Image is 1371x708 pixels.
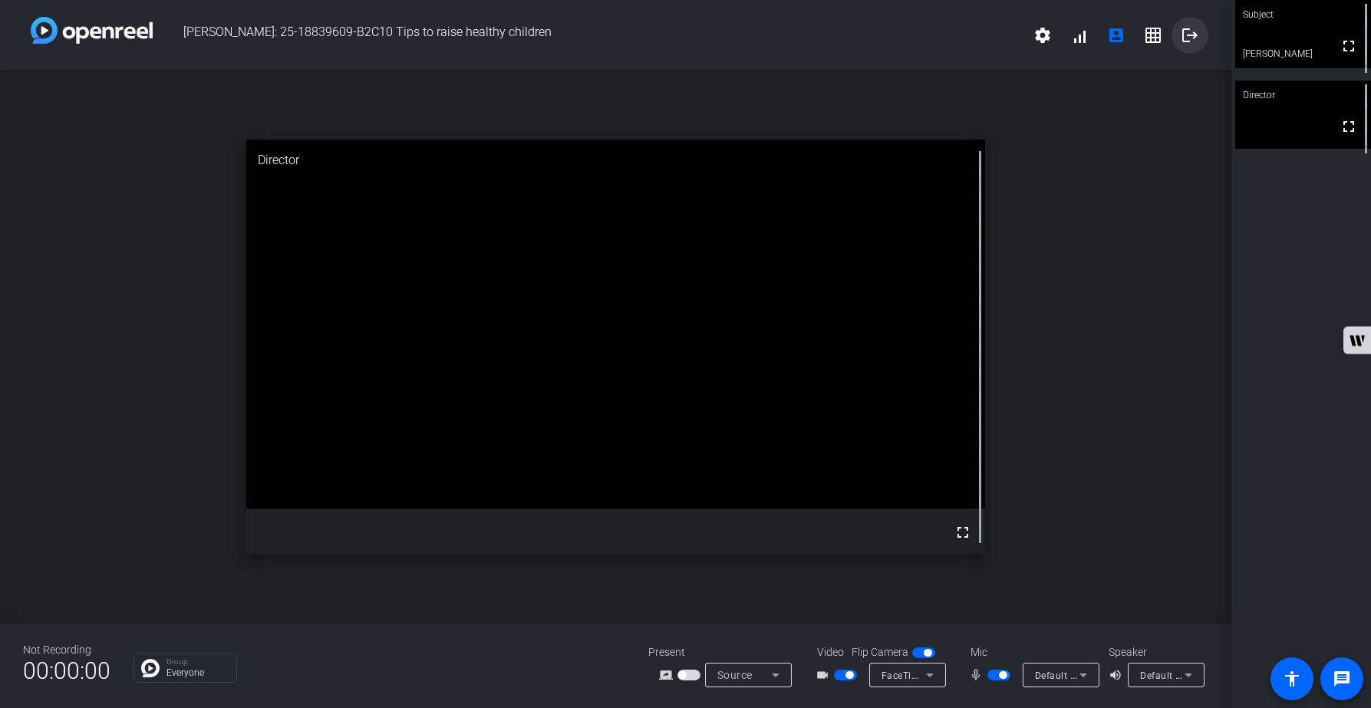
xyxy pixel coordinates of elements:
[23,652,110,690] span: 00:00:00
[23,642,110,658] div: Not Recording
[969,666,987,684] mat-icon: mic_none
[955,644,1109,660] div: Mic
[1340,37,1358,55] mat-icon: fullscreen
[31,17,153,44] img: white-gradient.svg
[166,668,229,677] p: Everyone
[659,666,677,684] mat-icon: screen_share_outline
[1061,17,1098,54] button: signal_cellular_alt
[817,644,844,660] span: Video
[1109,644,1201,660] div: Speaker
[1340,117,1358,136] mat-icon: fullscreen
[1035,669,1112,681] span: Default - AirPods
[1033,26,1052,44] mat-icon: settings
[1283,670,1301,688] mat-icon: accessibility
[954,523,972,542] mat-icon: fullscreen
[717,669,753,681] span: Source
[1144,26,1162,44] mat-icon: grid_on
[166,658,229,666] p: Group
[141,659,160,677] img: Chat Icon
[648,644,802,660] div: Present
[246,140,985,181] div: Director
[1333,670,1351,688] mat-icon: message
[1140,669,1217,681] span: Default - AirPods
[1109,666,1127,684] mat-icon: volume_up
[1235,81,1371,110] div: Director
[816,666,834,684] mat-icon: videocam_outline
[153,17,1024,54] span: [PERSON_NAME]: 25-18839609-B2C10 Tips to raise healthy children
[1181,26,1199,44] mat-icon: logout
[852,644,908,660] span: Flip Camera
[882,669,1079,681] span: FaceTime HD Camera (Built-in) (05ac:8514)
[1107,26,1125,44] mat-icon: account_box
